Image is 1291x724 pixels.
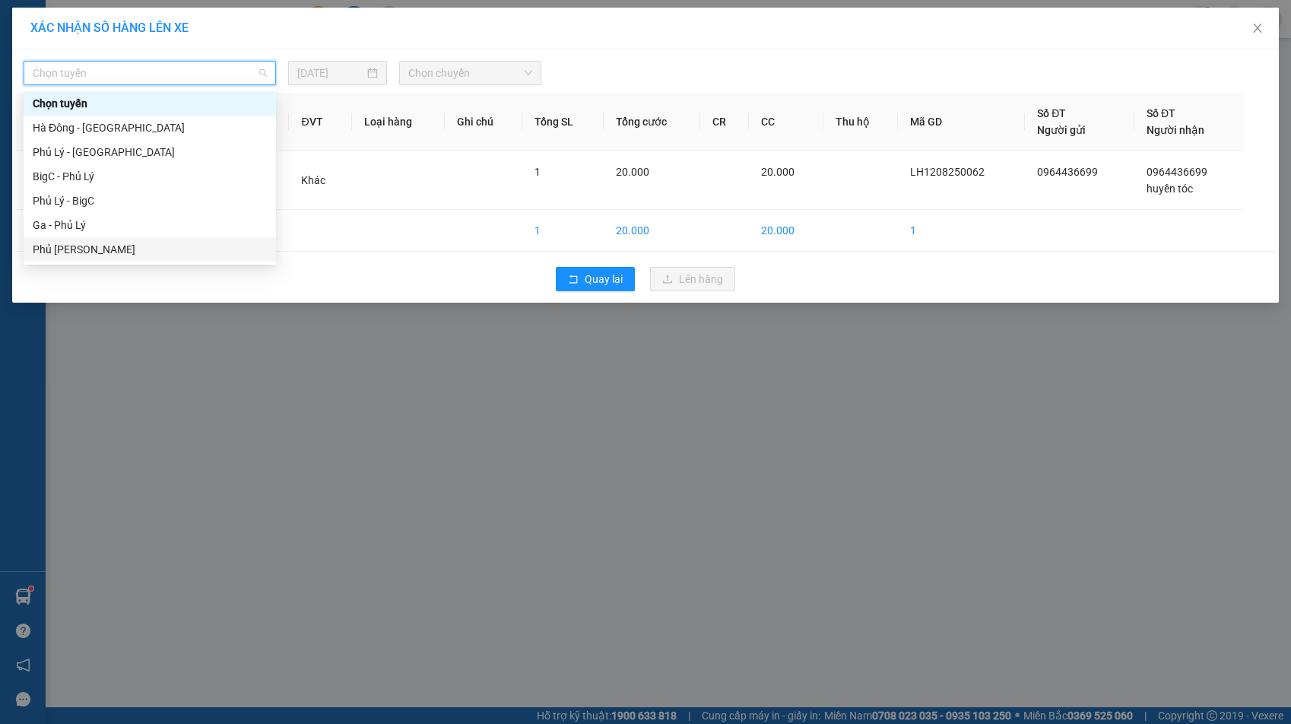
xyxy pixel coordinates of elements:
[352,93,445,151] th: Loại hàng
[16,151,72,210] td: 1
[16,93,72,151] th: STT
[1147,124,1204,136] span: Người nhận
[1037,107,1066,119] span: Số ĐT
[408,62,532,84] span: Chọn chuyến
[289,151,351,210] td: Khác
[24,164,276,189] div: BigC - Phủ Lý
[24,213,276,237] div: Ga - Phủ Lý
[1251,22,1264,34] span: close
[1236,8,1279,50] button: Close
[33,168,267,185] div: BigC - Phủ Lý
[700,93,749,151] th: CR
[14,12,137,62] strong: CÔNG TY TNHH DỊCH VỤ DU LỊCH THỜI ĐẠI
[33,144,267,160] div: Phủ Lý - [GEOGRAPHIC_DATA]
[24,237,276,262] div: Phủ Lý - Ga
[898,93,1025,151] th: Mã GD
[1037,166,1098,178] span: 0964436699
[33,62,267,84] span: Chọn tuyến
[534,166,541,178] span: 1
[898,210,1025,252] td: 1
[616,166,649,178] span: 20.000
[910,166,985,178] span: LH1208250062
[143,102,234,118] span: LH1208250061
[289,93,351,151] th: ĐVT
[604,93,700,151] th: Tổng cước
[761,166,795,178] span: 20.000
[33,217,267,233] div: Ga - Phủ Lý
[585,271,623,287] span: Quay lại
[604,210,700,252] td: 20.000
[24,116,276,140] div: Hà Đông - Phủ Lý
[33,95,267,112] div: Chọn tuyến
[823,93,899,151] th: Thu hộ
[5,54,8,132] img: logo
[522,93,604,151] th: Tổng SL
[749,210,823,252] td: 20.000
[24,91,276,116] div: Chọn tuyến
[30,21,189,35] span: XÁC NHẬN SỐ HÀNG LÊN XE
[749,93,823,151] th: CC
[33,119,267,136] div: Hà Đông - [GEOGRAPHIC_DATA]
[24,189,276,213] div: Phủ Lý - BigC
[556,267,635,291] button: rollbackQuay lại
[445,93,523,151] th: Ghi chú
[1037,124,1086,136] span: Người gửi
[297,65,363,81] input: 11/08/2025
[1147,183,1193,195] span: huyền tóc
[650,267,735,291] button: uploadLên hàng
[10,65,141,119] span: Chuyển phát nhanh: [GEOGRAPHIC_DATA] - [GEOGRAPHIC_DATA]
[33,192,267,209] div: Phủ Lý - BigC
[1147,107,1175,119] span: Số ĐT
[1147,166,1207,178] span: 0964436699
[568,274,579,286] span: rollback
[522,210,604,252] td: 1
[24,140,276,164] div: Phủ Lý - Hà Đông
[33,241,267,258] div: Phủ [PERSON_NAME]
